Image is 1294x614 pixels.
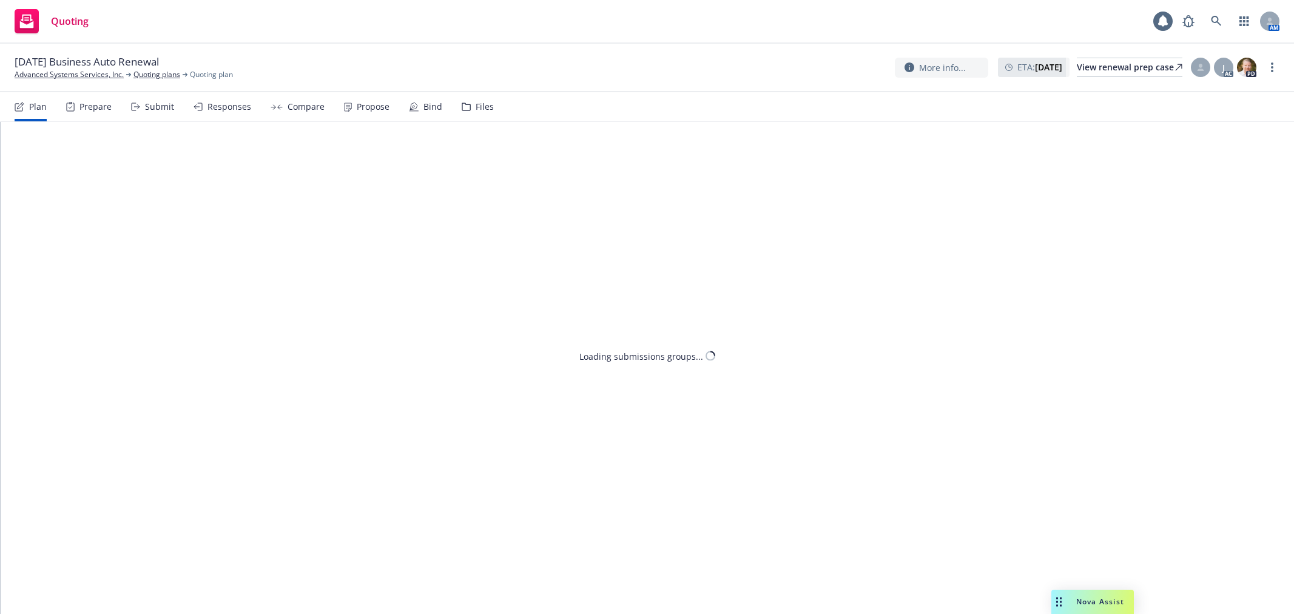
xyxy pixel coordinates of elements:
[51,16,89,26] span: Quoting
[1076,596,1124,607] span: Nova Assist
[476,102,494,112] div: Files
[1017,61,1062,73] span: ETA :
[423,102,442,112] div: Bind
[15,69,124,80] a: Advanced Systems Services, Inc.
[1237,58,1256,77] img: photo
[1176,9,1201,33] a: Report a Bug
[1232,9,1256,33] a: Switch app
[1051,590,1067,614] div: Drag to move
[919,61,966,74] span: More info...
[207,102,251,112] div: Responses
[288,102,325,112] div: Compare
[29,102,47,112] div: Plan
[145,102,174,112] div: Submit
[579,349,703,362] div: Loading submissions groups...
[895,58,988,78] button: More info...
[1051,590,1134,614] button: Nova Assist
[15,55,159,69] span: [DATE] Business Auto Renewal
[10,4,93,38] a: Quoting
[357,102,389,112] div: Propose
[1077,58,1182,77] a: View renewal prep case
[1222,61,1225,74] span: J
[1265,60,1279,75] a: more
[79,102,112,112] div: Prepare
[1077,58,1182,76] div: View renewal prep case
[1035,61,1062,73] strong: [DATE]
[190,69,233,80] span: Quoting plan
[1204,9,1228,33] a: Search
[133,69,180,80] a: Quoting plans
